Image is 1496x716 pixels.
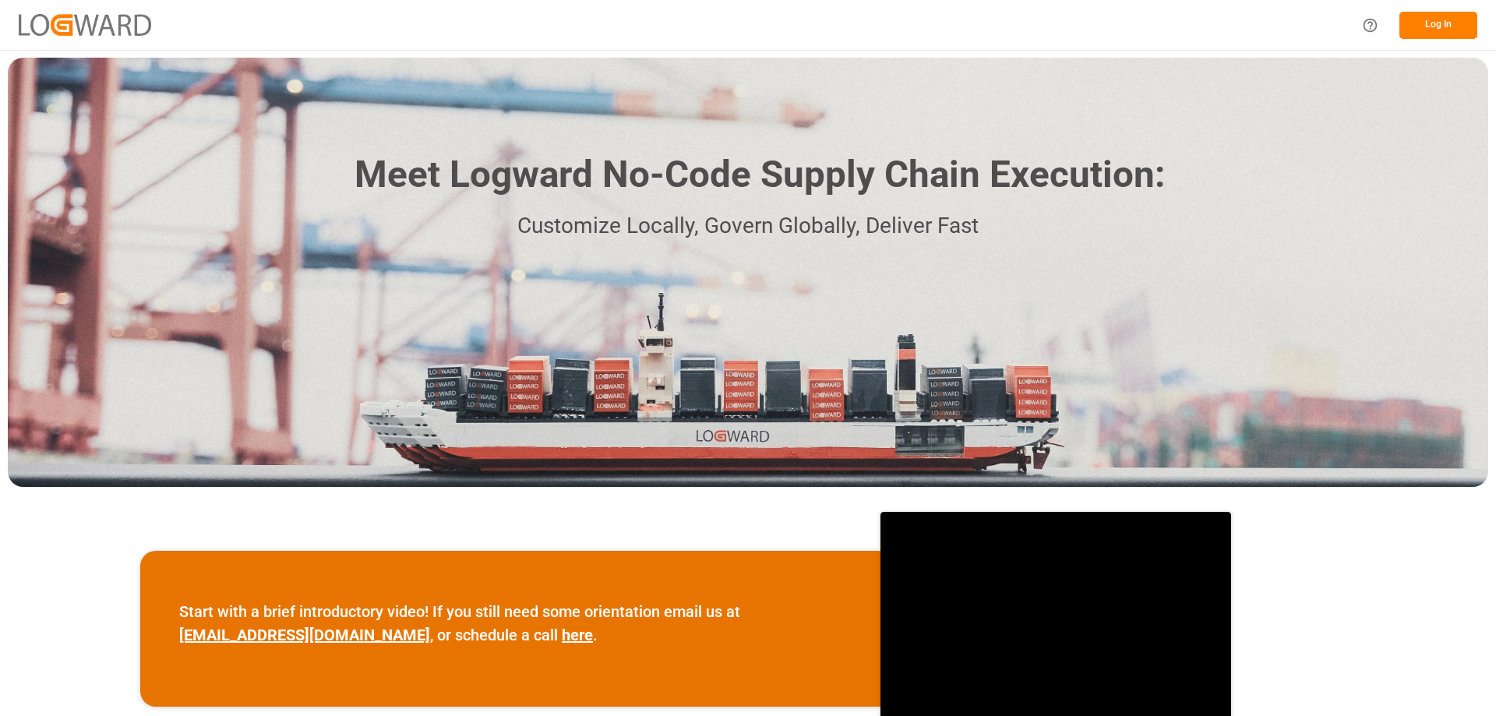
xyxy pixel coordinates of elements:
[179,600,841,647] p: Start with a brief introductory video! If you still need some orientation email us at , or schedu...
[19,14,151,35] img: Logward_new_orange.png
[331,209,1165,244] p: Customize Locally, Govern Globally, Deliver Fast
[1399,12,1477,39] button: Log In
[562,626,593,644] a: here
[355,147,1165,203] h1: Meet Logward No-Code Supply Chain Execution:
[179,626,430,644] a: [EMAIL_ADDRESS][DOMAIN_NAME]
[1353,8,1388,43] button: Help Center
